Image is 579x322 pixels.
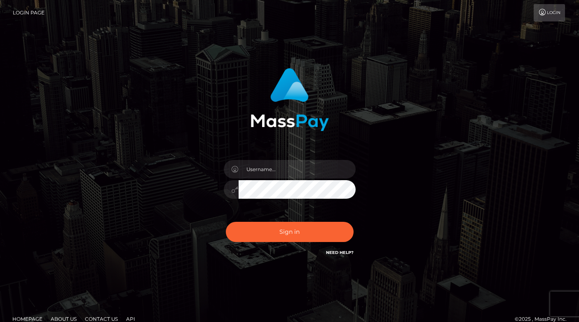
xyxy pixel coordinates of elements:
[239,160,356,179] input: Username...
[326,250,354,255] a: Need Help?
[226,222,354,242] button: Sign in
[534,4,565,21] a: Login
[251,68,329,131] img: MassPay Login
[13,4,45,21] a: Login Page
